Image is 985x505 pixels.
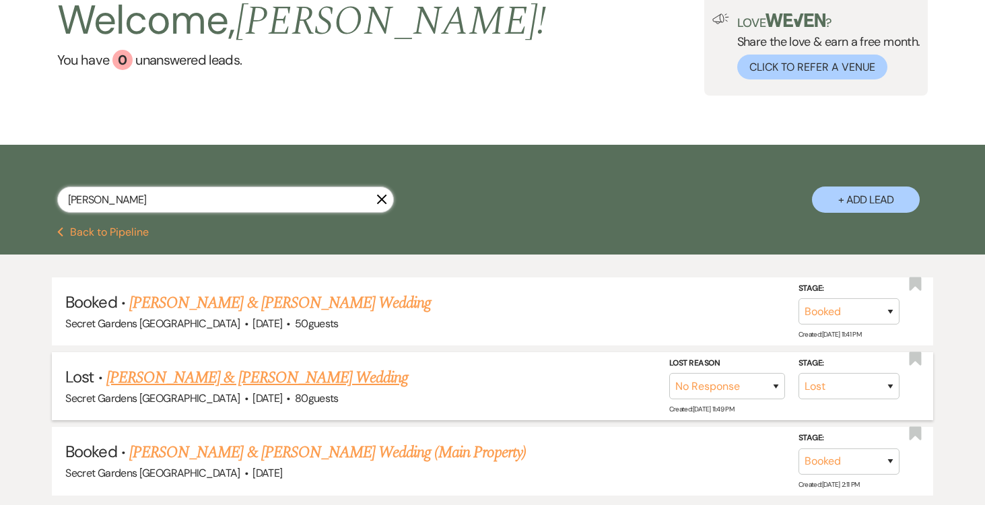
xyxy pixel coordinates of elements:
[65,466,240,480] span: Secret Gardens [GEOGRAPHIC_DATA]
[129,440,526,465] a: [PERSON_NAME] & [PERSON_NAME] Wedding (Main Property)
[129,291,431,315] a: [PERSON_NAME] & [PERSON_NAME] Wedding
[729,13,920,79] div: Share the love & earn a free month.
[106,366,408,390] a: [PERSON_NAME] & [PERSON_NAME] Wedding
[252,466,282,480] span: [DATE]
[112,50,133,70] div: 0
[737,55,887,79] button: Click to Refer a Venue
[57,227,149,238] button: Back to Pipeline
[65,292,116,312] span: Booked
[799,356,899,371] label: Stage:
[65,316,240,331] span: Secret Gardens [GEOGRAPHIC_DATA]
[799,281,899,296] label: Stage:
[65,391,240,405] span: Secret Gardens [GEOGRAPHIC_DATA]
[737,13,920,29] p: Love ?
[799,431,899,446] label: Stage:
[712,13,729,24] img: loud-speaker-illustration.svg
[812,187,920,213] button: + Add Lead
[799,479,860,488] span: Created: [DATE] 2:11 PM
[57,50,547,70] a: You have 0 unanswered leads.
[65,366,94,387] span: Lost
[252,316,282,331] span: [DATE]
[799,330,861,339] span: Created: [DATE] 11:41 PM
[295,391,339,405] span: 80 guests
[57,187,394,213] input: Search by name, event date, email address or phone number
[766,13,825,27] img: weven-logo-green.svg
[252,391,282,405] span: [DATE]
[65,441,116,462] span: Booked
[669,356,785,371] label: Lost Reason
[295,316,339,331] span: 50 guests
[669,405,734,413] span: Created: [DATE] 11:49 PM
